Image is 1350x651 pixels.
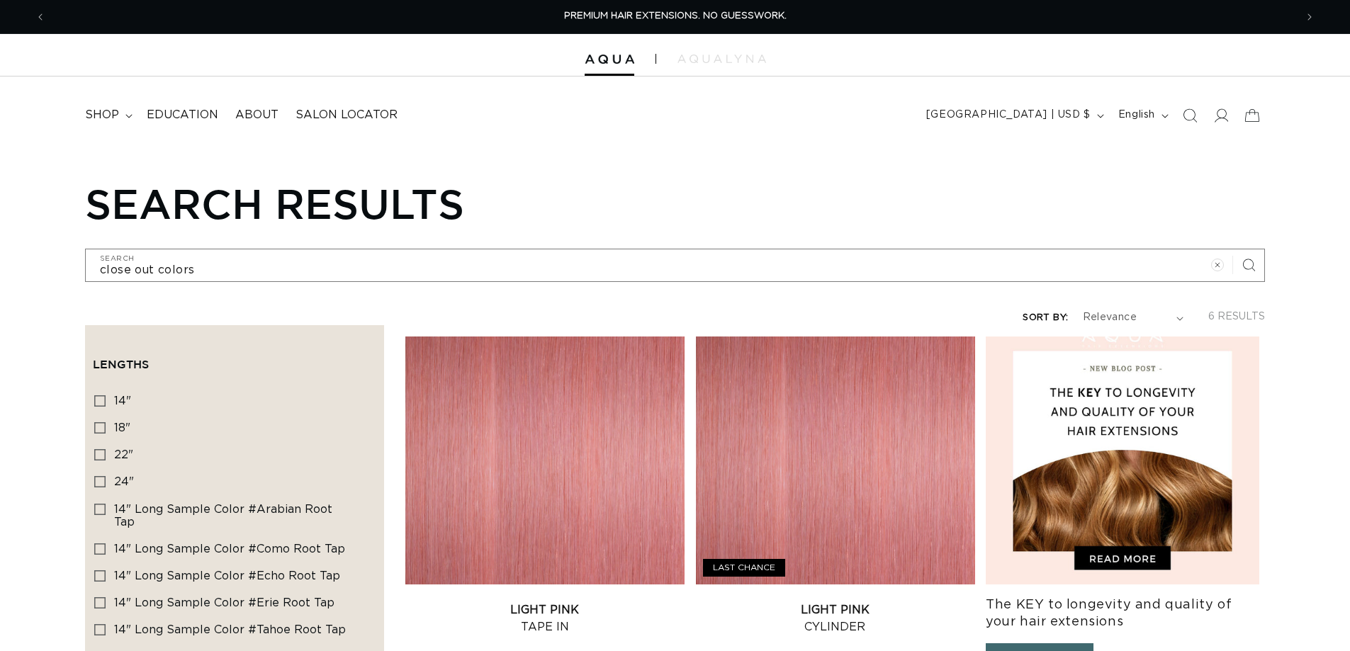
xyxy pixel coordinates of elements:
span: 14" Long Sample Color #Arabian Root Tap [114,504,332,528]
input: Search [86,249,1264,281]
span: English [1118,108,1155,123]
button: Search [1233,249,1264,281]
span: Salon Locator [296,108,398,123]
label: Sort by: [1023,313,1068,322]
span: 22" [114,449,133,460]
h3: The KEY to longevity and quality of your hair extensions [986,597,1265,630]
span: shop [85,108,119,123]
button: Clear search term [1202,249,1233,281]
summary: Lengths (0 selected) [93,333,376,384]
span: 24" [114,476,134,487]
a: Salon Locator [287,99,406,131]
span: Education [147,108,218,123]
button: English [1110,102,1174,129]
span: 14" Long Sample Color #Echo Root Tap [114,570,340,582]
span: 14" Long Sample Color #Como Root Tap [114,543,345,555]
button: Next announcement [1294,4,1325,30]
span: 14" Long Sample Color #Tahoe Root Tap [114,624,346,635]
span: [GEOGRAPHIC_DATA] | USD $ [926,108,1091,123]
img: The KEY to longevity and quality of your hair extensions [986,336,1259,584]
img: aqualyna.com [677,55,766,63]
button: Previous announcement [25,4,56,30]
span: 14" Long Sample Color #Erie Root Tap [114,597,334,608]
span: 14" [114,395,131,407]
img: Aqua Hair Extensions [585,55,634,64]
summary: Search [1174,100,1205,131]
a: Light Pink Cylinder [696,601,975,635]
span: 18" [114,422,130,434]
a: Light Pink Tape In [405,601,685,635]
span: 6 results [1208,312,1265,322]
span: PREMIUM HAIR EXTENSIONS. NO GUESSWORK. [564,11,787,21]
a: About [227,99,287,131]
a: Education [138,99,227,131]
span: Lengths [93,358,149,370]
button: [GEOGRAPHIC_DATA] | USD $ [918,102,1110,129]
summary: shop [77,99,138,131]
span: About [235,108,279,123]
h1: Search results [85,179,1265,227]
